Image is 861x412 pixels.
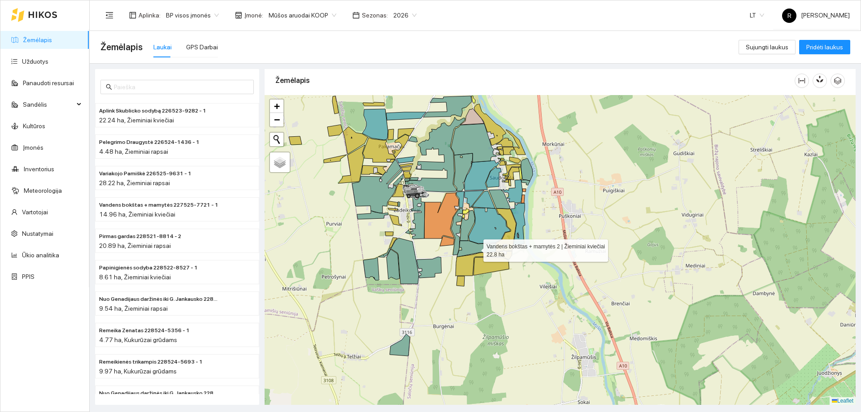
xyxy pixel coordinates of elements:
a: PPIS [22,273,35,280]
span: search [106,84,112,90]
a: Pridėti laukus [799,43,850,51]
span: Mūšos aruodai KOOP [269,9,336,22]
span: 9.54 ha, Žieminiai rapsai [99,305,168,312]
span: 14.96 ha, Žieminiai kviečiai [99,211,175,218]
span: Papinigienės sodyba 228522-8527 - 1 [99,264,198,272]
span: Nuo Genadijaus daržinės iki G. Jankausko 228522-8527 - 2 [99,295,219,304]
span: 4.77 ha, Kukurūzai grūdams [99,336,177,343]
span: [PERSON_NAME] [782,12,850,19]
span: 8.61 ha, Žieminiai kviečiai [99,273,171,281]
span: Pridėti laukus [806,42,843,52]
span: menu-fold [105,11,113,19]
span: 28.22 ha, Žieminiai rapsai [99,179,170,186]
a: Zoom in [270,100,283,113]
span: Aplink Skublicko sodybą 226523-9282 - 1 [99,107,206,115]
a: Kultūros [23,122,45,130]
span: Įmonė : [244,10,263,20]
span: Remeika Zenatas 228524-5356 - 1 [99,326,190,335]
span: Aplinka : [139,10,161,20]
a: Leaflet [832,398,853,404]
div: Laukai [153,42,172,52]
a: Inventorius [24,165,54,173]
span: LT [750,9,764,22]
span: 9.97 ha, Kukurūzai grūdams [99,368,177,375]
span: BP visos įmonės [166,9,219,22]
a: Meteorologija [24,187,62,194]
span: calendar [352,12,360,19]
button: column-width [795,74,809,88]
span: Pelegrimo Draugystė 226524-1436 - 1 [99,138,200,147]
a: Ūkio analitika [22,252,59,259]
span: Sandėlis [23,95,74,113]
input: Paieška [114,82,248,92]
span: column-width [795,77,809,84]
a: Įmonės [23,144,43,151]
a: Žemėlapis [23,36,52,43]
a: Vartotojai [22,208,48,216]
span: + [274,100,280,112]
a: Layers [270,152,290,172]
div: Žemėlapis [275,68,795,93]
span: Žemėlapis [100,40,143,54]
span: Vandens bokštas + mamytės 227525-7721 - 1 [99,201,218,209]
span: 20.89 ha, Žieminiai rapsai [99,242,171,249]
span: layout [129,12,136,19]
button: menu-fold [100,6,118,24]
span: Pirmas gardas 228521-8814 - 2 [99,232,181,241]
a: Užduotys [22,58,48,65]
span: shop [235,12,242,19]
button: Initiate a new search [270,133,283,146]
span: − [274,114,280,125]
span: Sujungti laukus [746,42,788,52]
span: Nuo Genadijaus daržinės iki G. Jankausko 228522-8527 - 4 [99,389,219,398]
button: Pridėti laukus [799,40,850,54]
a: Sujungti laukus [739,43,796,51]
span: 4.48 ha, Žieminiai rapsai [99,148,168,155]
span: 2026 [393,9,417,22]
span: R [787,9,791,23]
span: 22.24 ha, Žieminiai kviečiai [99,117,174,124]
a: Nustatymai [22,230,53,237]
a: Zoom out [270,113,283,126]
span: Variakojo Pamiškė 226525-9631 - 1 [99,169,191,178]
button: Sujungti laukus [739,40,796,54]
div: GPS Darbai [186,42,218,52]
span: Sezonas : [362,10,388,20]
span: Remeikienės trikampis 228524-5693 - 1 [99,358,203,366]
a: Panaudoti resursai [23,79,74,87]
